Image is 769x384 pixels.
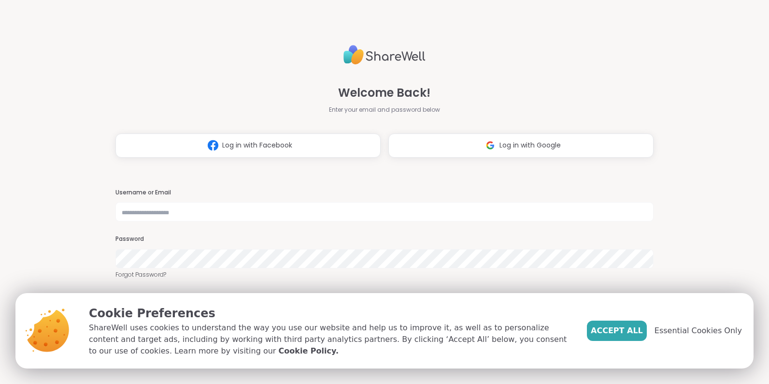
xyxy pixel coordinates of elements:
img: ShareWell Logomark [204,136,222,154]
span: Enter your email and password below [329,105,440,114]
button: Log in with Facebook [115,133,381,158]
img: ShareWell Logomark [481,136,499,154]
img: ShareWell Logo [343,41,426,69]
a: Forgot Password? [115,270,654,279]
button: Log in with Google [388,133,654,158]
button: Accept All [587,321,647,341]
h3: Password [115,235,654,243]
span: Log in with Google [499,140,561,150]
span: Welcome Back! [338,84,430,102]
span: Log in with Facebook [222,140,292,150]
a: Cookie Policy. [279,345,339,357]
p: ShareWell uses cookies to understand the way you use our website and help us to improve it, as we... [89,322,571,357]
p: Cookie Preferences [89,305,571,322]
span: Essential Cookies Only [655,325,742,337]
h3: Username or Email [115,189,654,197]
span: Accept All [591,325,643,337]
